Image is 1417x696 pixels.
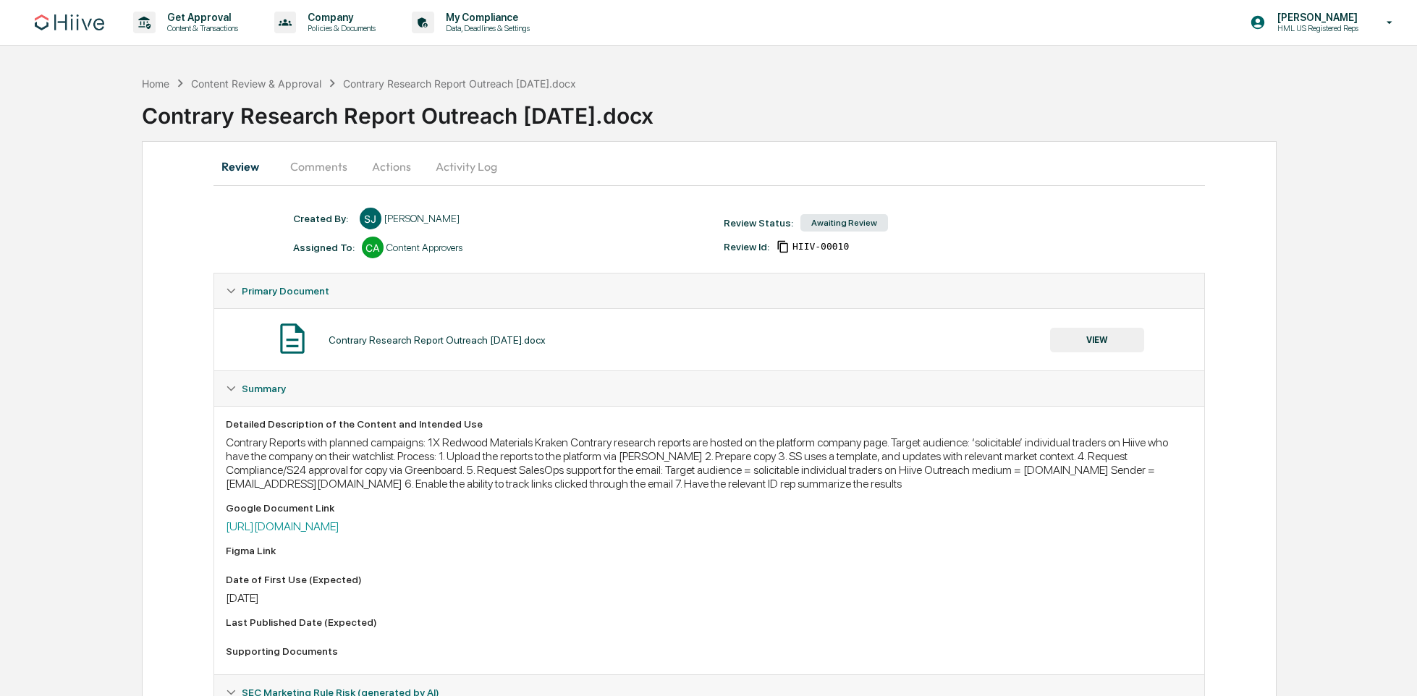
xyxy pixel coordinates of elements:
iframe: Open customer support [1371,648,1410,687]
div: Content Review & Approval [191,77,321,90]
div: Supporting Documents [226,645,1193,657]
div: Created By: ‎ ‎ [293,213,352,224]
img: logo [35,14,104,30]
div: Contrary Research Report Outreach [DATE].docx [142,91,1417,129]
p: HML US Registered Reps [1266,23,1366,33]
div: Review Status: [724,217,793,229]
div: Last Published Date (Expected) [226,616,1193,628]
a: [URL][DOMAIN_NAME] [226,519,339,533]
div: [DATE] [226,591,1193,605]
div: CA [362,237,384,258]
span: ec57f2ad-e90f-45d1-ac55-459716cf9a48 [792,241,849,252]
p: Policies & Documents [296,23,383,33]
p: Get Approval [156,12,245,23]
div: Primary Document [214,308,1205,370]
p: Content & Transactions [156,23,245,33]
div: Contrary Research Report Outreach [DATE].docx [343,77,576,90]
p: My Compliance [434,12,537,23]
p: [PERSON_NAME] [1266,12,1366,23]
div: Date of First Use (Expected) [226,574,1193,585]
div: Awaiting Review [800,214,888,232]
div: Summary [214,406,1205,674]
div: SJ [360,208,381,229]
div: Home [142,77,169,90]
div: Contrary Reports with planned campaigns: 1X Redwood Materials Kraken Contrary research reports ar... [226,436,1193,491]
span: Summary [242,383,286,394]
p: Company [296,12,383,23]
div: Figma Link [226,545,1193,556]
div: secondary tabs example [213,149,1206,184]
button: Actions [359,149,424,184]
button: VIEW [1050,328,1144,352]
div: Assigned To: [293,242,355,253]
div: Summary [214,371,1205,406]
button: Review [213,149,279,184]
div: [PERSON_NAME] [384,213,460,224]
p: Data, Deadlines & Settings [434,23,537,33]
div: Contrary Research Report Outreach [DATE].docx [329,334,546,346]
div: Review Id: [724,241,769,252]
div: Google Document Link [226,502,1193,514]
div: Content Approvers [386,242,462,253]
img: Document Icon [274,321,310,357]
button: Activity Log [424,149,509,184]
div: Primary Document [214,273,1205,308]
span: Primary Document [242,285,329,297]
button: Comments [279,149,359,184]
div: Detailed Description of the Content and Intended Use [226,418,1193,430]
